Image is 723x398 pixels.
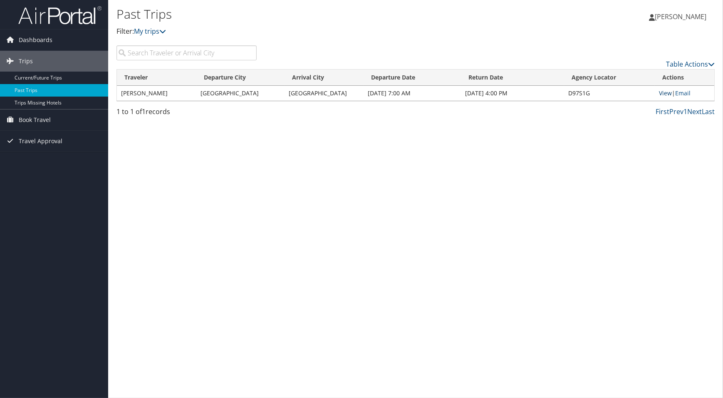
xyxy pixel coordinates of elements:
[116,26,515,37] p: Filter:
[656,107,669,116] a: First
[655,70,714,86] th: Actions
[683,107,687,116] a: 1
[461,86,564,101] td: [DATE] 4:00 PM
[702,107,715,116] a: Last
[134,27,166,36] a: My trips
[19,109,51,130] span: Book Travel
[461,70,564,86] th: Return Date: activate to sort column ascending
[19,131,62,152] span: Travel Approval
[285,86,364,101] td: [GEOGRAPHIC_DATA]
[19,51,33,72] span: Trips
[364,86,461,101] td: [DATE] 7:00 AM
[666,60,715,69] a: Table Actions
[19,30,52,50] span: Dashboards
[675,89,691,97] a: Email
[18,5,102,25] img: airportal-logo.png
[196,70,284,86] th: Departure City: activate to sort column ascending
[196,86,284,101] td: [GEOGRAPHIC_DATA]
[116,45,257,60] input: Search Traveler or Arrival City
[116,107,257,121] div: 1 to 1 of records
[116,5,515,23] h1: Past Trips
[564,86,655,101] td: D97S1G
[364,70,461,86] th: Departure Date: activate to sort column ascending
[655,12,706,21] span: [PERSON_NAME]
[669,107,683,116] a: Prev
[659,89,672,97] a: View
[564,70,655,86] th: Agency Locator: activate to sort column ascending
[142,107,146,116] span: 1
[655,86,714,101] td: |
[649,4,715,29] a: [PERSON_NAME]
[117,70,196,86] th: Traveler: activate to sort column ascending
[687,107,702,116] a: Next
[117,86,196,101] td: [PERSON_NAME]
[285,70,364,86] th: Arrival City: activate to sort column ascending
